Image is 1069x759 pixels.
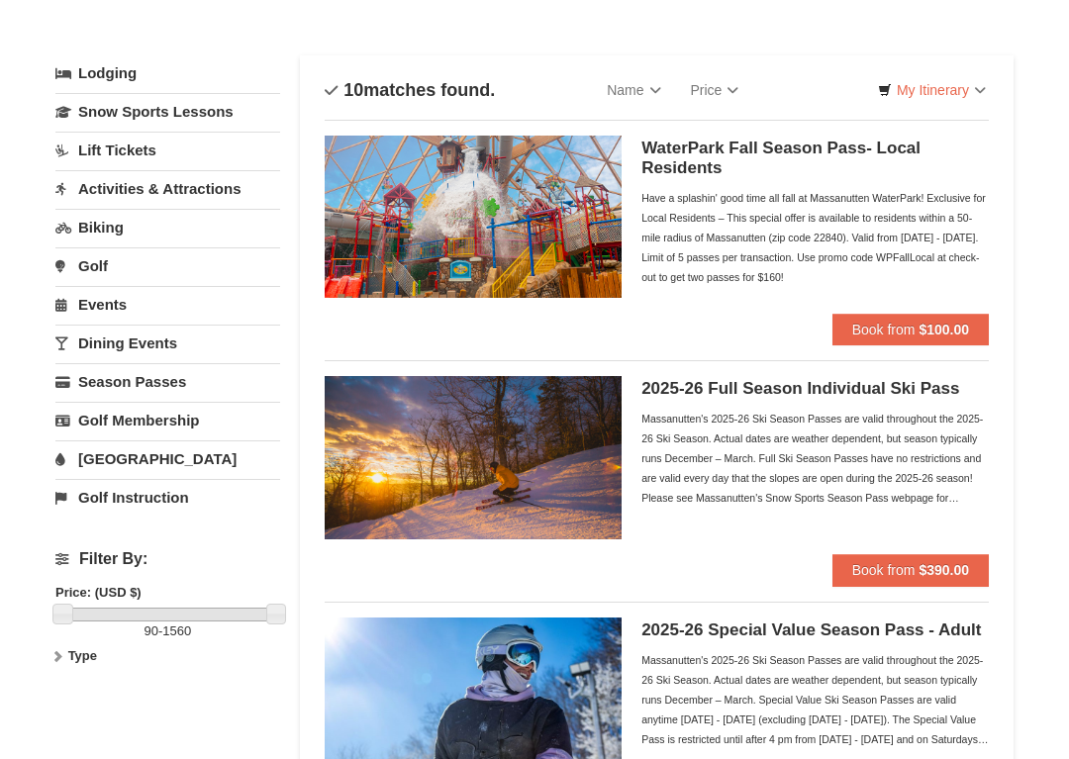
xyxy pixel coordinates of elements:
a: Name [592,70,675,110]
a: Events [55,286,280,323]
h4: Filter By: [55,550,280,568]
a: Golf Membership [55,402,280,438]
a: Price [676,70,754,110]
a: Snow Sports Lessons [55,93,280,130]
a: My Itinerary [865,75,999,105]
a: Season Passes [55,363,280,400]
h5: 2025-26 Special Value Season Pass - Adult [641,620,989,640]
a: Dining Events [55,325,280,361]
a: Biking [55,209,280,245]
span: Book from [852,562,916,578]
strong: Type [68,648,97,663]
a: Golf [55,247,280,284]
span: 90 [144,623,157,638]
h5: 2025-26 Full Season Individual Ski Pass [641,379,989,399]
a: Activities & Attractions [55,170,280,207]
img: 6619937-208-2295c65e.jpg [325,376,622,538]
span: 10 [343,80,363,100]
h5: WaterPark Fall Season Pass- Local Residents [641,139,989,178]
strong: $390.00 [919,562,969,578]
a: Lift Tickets [55,132,280,168]
a: [GEOGRAPHIC_DATA] [55,440,280,477]
button: Book from $100.00 [832,314,989,345]
strong: $100.00 [919,322,969,337]
div: Have a splashin' good time all fall at Massanutten WaterPark! Exclusive for Local Residents – Thi... [641,188,989,287]
a: Golf Instruction [55,479,280,516]
a: Lodging [55,55,280,91]
div: Massanutten's 2025-26 Ski Season Passes are valid throughout the 2025-26 Ski Season. Actual dates... [641,650,989,749]
span: 1560 [162,623,191,638]
h4: matches found. [325,80,495,100]
button: Book from $390.00 [832,554,989,586]
img: 6619937-212-8c750e5f.jpg [325,136,622,298]
div: Massanutten's 2025-26 Ski Season Passes are valid throughout the 2025-26 Ski Season. Actual dates... [641,409,989,508]
span: Book from [852,322,916,337]
strong: Price: (USD $) [55,585,142,600]
label: - [55,621,280,641]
